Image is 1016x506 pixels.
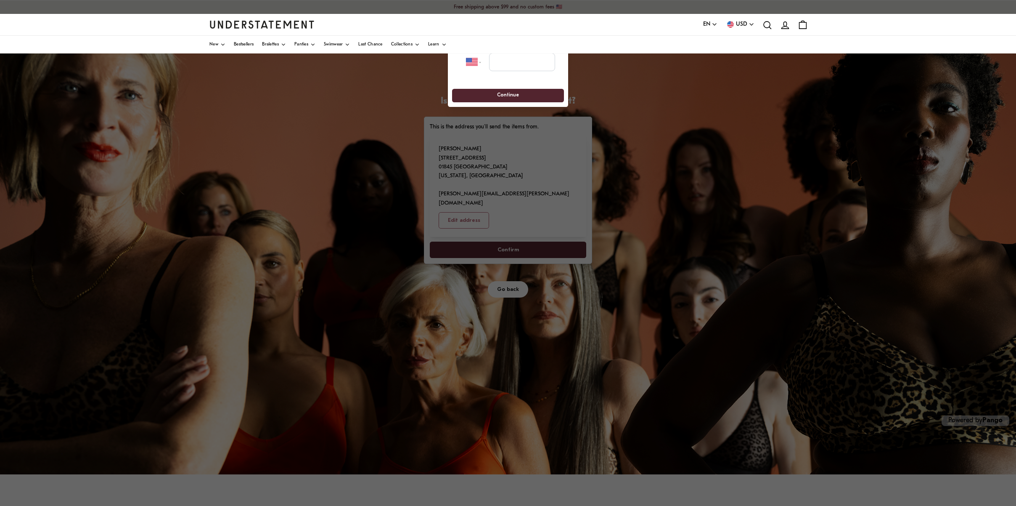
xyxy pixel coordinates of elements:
[391,43,413,47] span: Collections
[294,43,308,47] span: Panties
[324,36,350,53] a: Swimwear
[703,20,717,29] button: EN
[726,20,754,29] button: USD
[358,43,382,47] span: Last Chance
[234,43,254,47] span: Bestsellers
[209,36,225,53] a: New
[736,20,747,29] span: USD
[234,36,254,53] a: Bestsellers
[497,89,519,102] span: Continue
[209,21,315,28] a: Understatement Homepage
[262,36,286,53] a: Bralettes
[428,36,447,53] a: Learn
[391,36,420,53] a: Collections
[428,43,439,47] span: Learn
[262,43,279,47] span: Bralettes
[294,36,315,53] a: Panties
[703,20,710,29] span: EN
[452,89,564,103] button: Continue
[209,43,218,47] span: New
[324,43,343,47] span: Swimwear
[358,36,382,53] a: Last Chance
